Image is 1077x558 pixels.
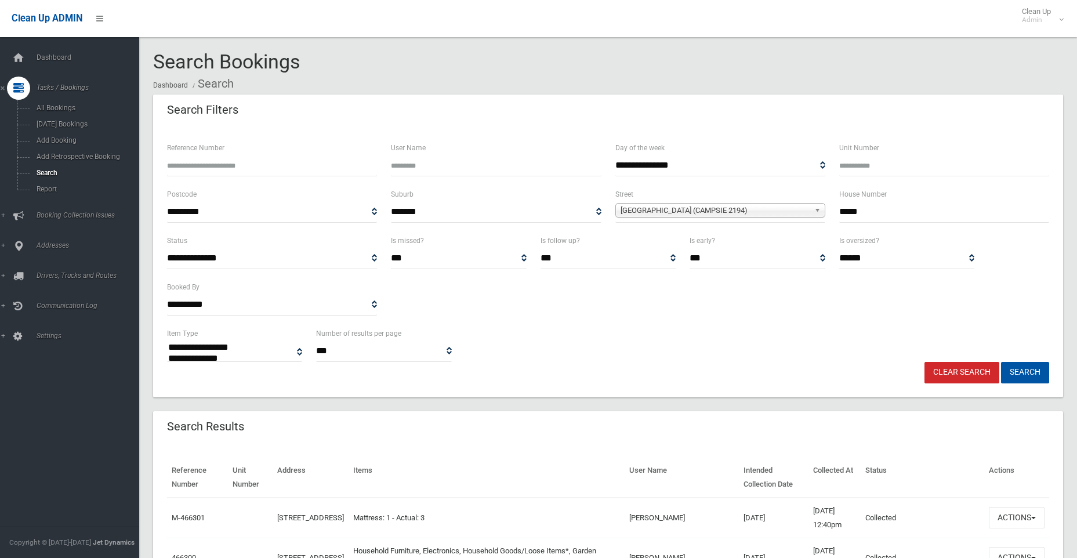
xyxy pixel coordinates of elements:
label: Postcode [167,188,197,201]
td: [DATE] 12:40pm [808,498,861,538]
header: Search Results [153,415,258,438]
td: Collected [861,498,984,538]
label: Is oversized? [839,234,879,247]
label: Number of results per page [316,327,401,340]
span: Report [33,185,138,193]
label: Is missed? [391,234,424,247]
label: Booked By [167,281,200,294]
span: Communication Log [33,302,148,310]
span: Search Bookings [153,50,300,73]
span: Add Booking [33,136,138,144]
span: Booking Collection Issues [33,211,148,219]
a: [STREET_ADDRESS] [277,513,344,522]
td: [DATE] [739,498,808,538]
span: Clean Up ADMIN [12,13,82,24]
li: Search [190,73,234,95]
th: Items [349,458,625,498]
span: [DATE] Bookings [33,120,138,128]
td: Mattress: 1 - Actual: 3 [349,498,625,538]
span: Copyright © [DATE]-[DATE] [9,538,91,546]
label: Unit Number [839,142,879,154]
span: Clean Up [1016,7,1063,24]
button: Actions [989,507,1045,528]
label: Day of the week [615,142,665,154]
td: [PERSON_NAME] [625,498,739,538]
label: User Name [391,142,426,154]
th: Reference Number [167,458,228,498]
span: Addresses [33,241,148,249]
th: Collected At [808,458,861,498]
th: Status [861,458,984,498]
th: Intended Collection Date [739,458,808,498]
span: Settings [33,332,148,340]
span: Add Retrospective Booking [33,153,138,161]
header: Search Filters [153,99,252,121]
a: Clear Search [924,362,999,383]
th: Address [273,458,349,498]
a: M-466301 [172,513,205,522]
label: Reference Number [167,142,224,154]
span: Tasks / Bookings [33,84,148,92]
th: User Name [625,458,739,498]
label: House Number [839,188,887,201]
label: Street [615,188,633,201]
span: Dashboard [33,53,148,61]
label: Is follow up? [541,234,580,247]
small: Admin [1022,16,1051,24]
label: Is early? [690,234,715,247]
strong: Jet Dynamics [93,538,135,546]
label: Status [167,234,187,247]
span: [GEOGRAPHIC_DATA] (CAMPSIE 2194) [621,204,810,218]
label: Item Type [167,327,198,340]
span: All Bookings [33,104,138,112]
th: Unit Number [228,458,273,498]
label: Suburb [391,188,414,201]
a: Dashboard [153,81,188,89]
span: Search [33,169,138,177]
th: Actions [984,458,1049,498]
button: Search [1001,362,1049,383]
span: Drivers, Trucks and Routes [33,271,148,280]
